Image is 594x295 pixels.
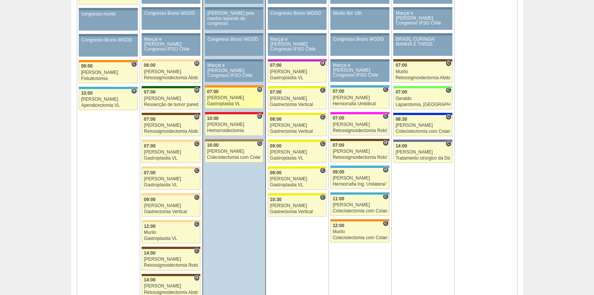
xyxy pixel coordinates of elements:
a: congresso murilo [79,10,137,31]
div: Laparotomia, [GEOGRAPHIC_DATA], Drenagem, Bridas VL [395,102,450,107]
span: 10:00 [81,91,93,96]
span: 08:00 [270,117,282,122]
div: BRASIL CURINGA/ MANHÃ E TARDE [396,37,450,47]
a: H 10:00 [PERSON_NAME] Apendicectomia VL [79,89,137,110]
div: Key: Santa Rita [268,113,327,115]
div: Marçal e [PERSON_NAME] Congresso IFSO Chile [333,63,387,78]
div: Marçal e [PERSON_NAME] Congresso IFSO Chile [208,63,261,78]
span: 07:00 [333,143,344,148]
div: [PERSON_NAME] [144,96,198,101]
a: C 09:00 [PERSON_NAME] Gastrectomia Vertical [142,195,200,217]
span: 06:00 [144,63,156,68]
a: H 07:00 [PERSON_NAME] Retossigmoidectomia Abdominal VL [142,115,200,136]
div: Key: Bartira [142,220,200,222]
a: Murilo Ifor 16h [330,9,389,30]
span: 09:00 [333,169,344,175]
a: C 07:00 [PERSON_NAME] Herniorrafia Umbilical [330,88,389,109]
a: C 08:00 [PERSON_NAME] Gastrectomia Vertical [268,115,327,136]
div: Retossigmoidectomia Abdominal VL [144,290,198,295]
div: [PERSON_NAME] [395,150,450,155]
a: H 07:00 [PERSON_NAME] Gastroplastia VL [205,88,263,109]
div: [PERSON_NAME] [333,122,387,127]
span: 14:00 [144,250,156,256]
div: [PERSON_NAME] [270,203,324,208]
a: Marçal e [PERSON_NAME] Congresso IFSO Chile [268,35,327,56]
div: Gastrectomia Vertical [270,102,324,107]
span: 14:00 [395,143,407,149]
span: 08:30 [395,117,407,122]
span: 07:00 [395,89,407,95]
span: 07:00 [395,63,407,68]
div: Key: Santa Rita [268,86,327,88]
div: [PERSON_NAME] [144,150,198,155]
div: [PERSON_NAME] [270,96,324,101]
div: Murilo [333,229,387,234]
span: Hospital [194,87,200,93]
div: [PERSON_NAME] [270,69,324,74]
div: Colecistectomia com Colangiografia VL [333,209,387,214]
span: Consultório [320,194,325,200]
span: 07:00 [144,117,156,122]
div: [PERSON_NAME] pela manha repondo do congresso [208,11,261,26]
a: [PERSON_NAME] pela manha repondo do congresso [205,9,263,30]
a: Congresso Bruno WGDD [268,9,327,30]
span: Consultório [257,113,263,119]
div: Apendicectomia VL [81,103,136,108]
span: 09:00 [270,143,282,149]
a: Congresso Bruno WGDD [79,36,137,57]
div: Tratamento cirúrgico da Diástase do reto abdomem [395,156,450,161]
div: [PERSON_NAME] [144,69,198,74]
div: Key: Aviso [205,59,263,61]
div: Gastroplastia VL [270,75,324,80]
div: Key: Maria Braido [268,59,327,61]
div: Key: Aviso [79,8,137,10]
a: C 07:00 [PERSON_NAME] Gastroplastia VL [142,142,200,163]
a: C 10:30 [PERSON_NAME] Gastrectomia Vertical [268,195,327,217]
div: Gastrectomia Vertical [270,129,324,134]
div: Key: Aviso [142,33,200,35]
a: H 06:00 [PERSON_NAME] Retossigmoidectomia Abdominal VL [142,61,200,83]
div: Key: Aviso [268,7,327,9]
div: Key: Neomater [330,85,389,88]
span: Hospital [383,140,388,146]
div: Retossigmoidectomia Robótica [333,128,387,133]
div: Key: Neomater [79,87,137,89]
a: BRASIL CURINGA/ MANHÃ E TARDE [393,35,452,56]
div: [PERSON_NAME] [207,149,261,154]
a: Marçal e [PERSON_NAME] Congresso IFSO Chile [142,35,200,56]
div: Gastroplastia VL [144,156,198,161]
span: Consultório [446,60,451,66]
a: C 09:00 [PERSON_NAME] Gastroplastia VL [268,169,327,190]
div: Key: Santa Joana [142,247,200,249]
div: Marçal e [PERSON_NAME] Congresso IFSO Chile [144,37,198,52]
span: Consultório [446,87,451,93]
span: 08:00 [81,63,93,69]
span: Consultório [320,167,325,174]
span: Consultório [383,113,388,119]
div: Murilo [144,230,198,235]
a: H 07:00 [PERSON_NAME] Gastroplastia VL [268,61,327,83]
a: C 11:00 [PERSON_NAME] Colecistectomia com Colangiografia VL [330,195,389,216]
div: Marçal e [PERSON_NAME] Congresso IFSO Chile [396,11,450,26]
div: Key: Pro Matre [330,112,389,114]
span: Consultório [194,194,200,200]
span: Consultório [194,248,200,254]
div: Key: Aviso [330,59,389,61]
div: Hemorroidectomia [207,128,261,133]
span: 14:00 [144,277,156,283]
span: 12:00 [144,224,156,229]
a: Congresso Bruno WGDD [205,35,263,56]
a: C 14:00 [PERSON_NAME] Tratamento cirúrgico da Diástase do reto abdomem [393,142,452,163]
div: Gastroplastia VL [207,101,261,106]
div: Key: Bartira [142,193,200,195]
a: C 08:00 [PERSON_NAME] Fistulectomia [79,62,137,83]
div: Key: Oswaldo Cruz Paulista [205,139,263,141]
div: Key: São Luiz - SCS [79,60,137,62]
div: Key: Brasil [393,86,452,88]
div: [PERSON_NAME] [270,123,324,128]
div: Key: Assunção [205,112,263,114]
span: 07:00 [333,115,344,121]
span: 07:00 [270,89,282,95]
div: Key: Aviso [205,33,263,35]
div: Key: Neomater [330,192,389,195]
